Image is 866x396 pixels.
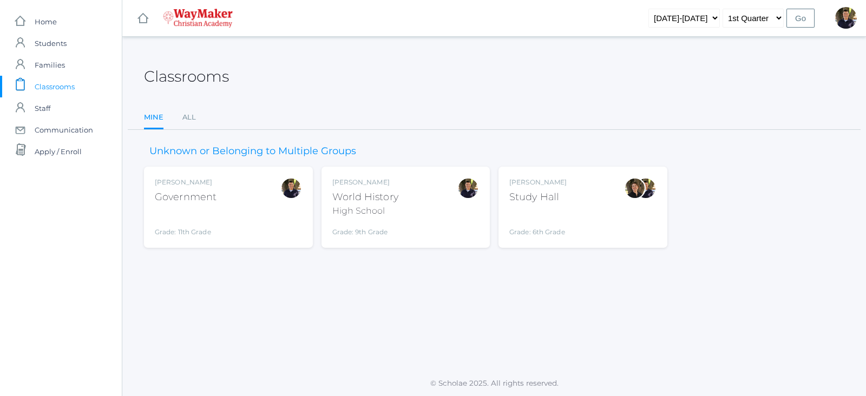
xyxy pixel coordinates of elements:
[35,141,82,162] span: Apply / Enroll
[155,209,216,237] div: Grade: 11th Grade
[509,177,567,187] div: [PERSON_NAME]
[280,177,302,199] div: Richard Lepage
[144,68,229,85] h2: Classrooms
[835,7,857,29] div: Richard Lepage
[144,146,362,157] h3: Unknown or Belonging to Multiple Groups
[509,190,567,204] div: Study Hall
[509,209,567,237] div: Grade: 6th Grade
[35,119,93,141] span: Communication
[332,222,398,237] div: Grade: 9th Grade
[155,177,216,187] div: [PERSON_NAME]
[35,54,65,76] span: Families
[457,177,479,199] div: Richard Lepage
[182,107,196,128] a: All
[635,177,657,199] div: Richard Lepage
[332,190,398,204] div: World History
[35,11,57,32] span: Home
[332,204,398,217] div: High School
[163,9,233,28] img: 4_waymaker-logo-stack-white.png
[624,177,646,199] div: Dianna Renz
[35,32,67,54] span: Students
[122,378,866,388] p: © Scholae 2025. All rights reserved.
[786,9,815,28] input: Go
[155,190,216,204] div: Government
[332,177,398,187] div: [PERSON_NAME]
[35,97,50,119] span: Staff
[144,107,163,130] a: Mine
[35,76,75,97] span: Classrooms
